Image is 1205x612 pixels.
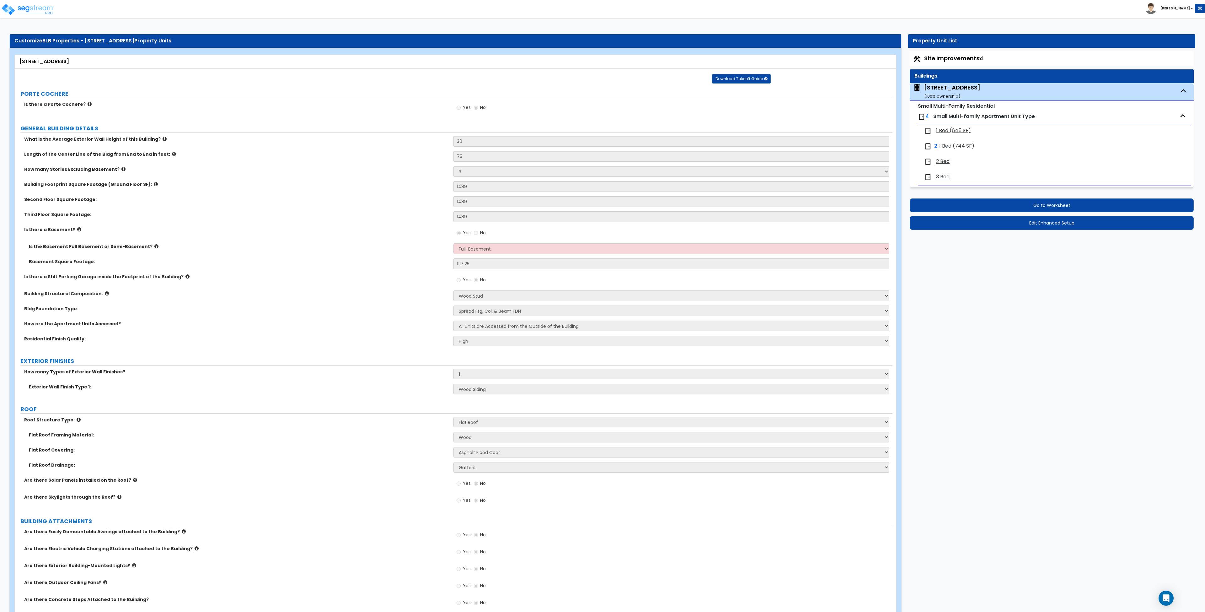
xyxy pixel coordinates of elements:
[24,321,449,327] label: How are the Apartment Units Accessed?
[163,137,167,141] i: click for more info!
[936,158,950,165] span: 2 Bed
[132,563,136,568] i: click for more info!
[24,545,449,552] label: Are there Electric Vehicle Charging Stations attached to the Building?
[24,181,449,187] label: Building Footprint Square Footage (Ground Floor SF):
[24,562,449,569] label: Are there Exterior Building-Mounted Lights?
[24,196,449,203] label: Second Floor Square Footage:
[24,151,449,157] label: Length of the Center Line of the Bldg from End to End in feet:
[463,582,471,589] span: Yes
[29,462,449,468] label: Flat Roof Drainage:
[29,447,449,453] label: Flat Roof Covering:
[463,549,471,555] span: Yes
[913,84,980,100] span: 200 South 6th Street
[463,277,471,283] span: Yes
[910,198,1194,212] button: Go to Worksheet
[913,84,921,92] img: building.svg
[463,532,471,538] span: Yes
[20,405,892,413] label: ROOF
[154,182,158,187] i: click for more info!
[24,211,449,218] label: Third Floor Square Footage:
[24,274,449,280] label: Is there a Stilt Parking Garage inside the Footprint of the Building?
[712,74,771,84] button: Download Takeoff Guide
[42,37,134,44] span: BLB Properties - [STREET_ADDRESS]
[172,152,176,156] i: click for more info!
[480,582,486,589] span: No
[182,529,186,534] i: click for more info!
[24,579,449,586] label: Are there Outdoor Ceiling Fans?
[457,497,461,504] input: Yes
[24,477,449,483] label: Are there Solar Panels installed on the Roof?
[914,73,1189,80] div: Buildings
[913,37,1191,45] div: Property Unit List
[924,84,980,100] div: [STREET_ADDRESS]
[457,277,461,284] input: Yes
[457,582,461,589] input: Yes
[29,258,449,265] label: Basement Square Footage:
[1,3,54,16] img: logo_pro_r.png
[77,227,81,232] i: click for more info!
[474,230,478,236] input: No
[910,216,1194,230] button: Edit Enhanced Setup
[936,173,950,181] span: 3 Bed
[463,599,471,606] span: Yes
[24,101,449,107] label: Is there a Porte Cochere?
[463,104,471,111] span: Yes
[20,517,892,525] label: BUILDING ATTACHMENTS
[185,274,190,279] i: click for more info!
[24,494,449,500] label: Are there Skylights through the Roof?
[20,357,892,365] label: EXTERIOR FINISHES
[474,104,478,111] input: No
[24,528,449,535] label: Are there Easily Demountable Awnings attached to the Building?
[913,55,921,63] img: Construction.png
[474,277,478,284] input: No
[463,566,471,572] span: Yes
[480,230,486,236] span: No
[480,566,486,572] span: No
[20,90,892,98] label: PORTE COCHERE
[924,143,932,150] img: door.png
[195,546,199,551] i: click for more info!
[480,497,486,503] span: No
[24,166,449,172] label: How many Stories Excluding Basement?
[1160,6,1190,11] b: [PERSON_NAME]
[480,480,486,486] span: No
[474,549,478,555] input: No
[154,244,158,249] i: click for more info!
[933,113,1035,120] span: Small Multi-family Apartment Unit Type
[103,580,107,585] i: click for more info!
[457,480,461,487] input: Yes
[463,497,471,503] span: Yes
[88,102,92,106] i: click for more info!
[474,582,478,589] input: No
[117,495,121,499] i: click for more info!
[29,384,449,390] label: Exterior Wall Finish Type 1:
[24,336,449,342] label: Residential Finish Quality:
[474,532,478,539] input: No
[457,230,461,236] input: Yes
[924,127,932,135] img: door.png
[474,480,478,487] input: No
[24,290,449,297] label: Building Structural Composition:
[463,230,471,236] span: Yes
[457,104,461,111] input: Yes
[24,417,449,423] label: Roof Structure Type:
[121,167,126,171] i: click for more info!
[924,173,932,181] img: door.png
[29,243,449,250] label: Is the Basement Full Basement or Semi-Basement?
[24,369,449,375] label: How many Types of Exterior Wall Finishes?
[474,566,478,572] input: No
[29,432,449,438] label: Flat Roof Framing Material:
[457,566,461,572] input: Yes
[463,480,471,486] span: Yes
[939,143,974,150] span: 1 Bed (744 SF)
[480,277,486,283] span: No
[457,599,461,606] input: Yes
[1145,3,1156,14] img: avatar.png
[24,226,449,233] label: Is there a Basement?
[480,104,486,111] span: No
[474,599,478,606] input: No
[715,76,763,81] span: Download Takeoff Guide
[918,113,925,121] img: door.png
[918,102,995,110] small: Small Multi-Family Residential
[936,127,971,134] span: 1 Bed (645 SF)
